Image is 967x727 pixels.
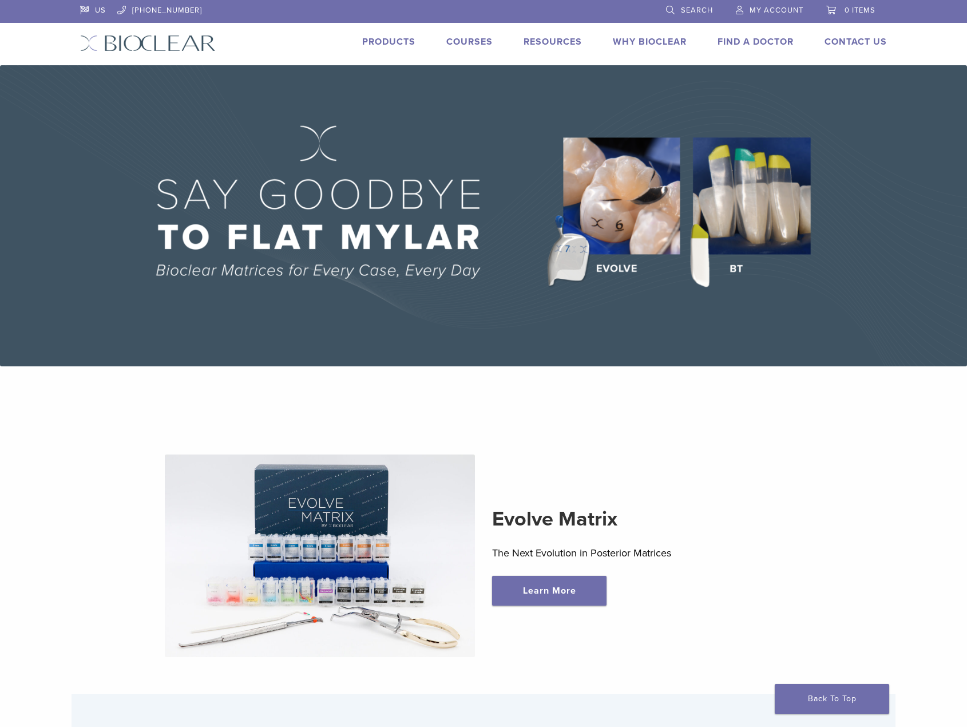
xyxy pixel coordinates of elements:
[775,684,889,714] a: Back To Top
[362,36,415,48] a: Products
[613,36,687,48] a: Why Bioclear
[845,6,875,15] span: 0 items
[825,36,887,48] a: Contact Us
[492,544,803,562] p: The Next Evolution in Posterior Matrices
[80,35,216,52] img: Bioclear
[492,576,607,606] a: Learn More
[681,6,713,15] span: Search
[492,505,803,533] h2: Evolve Matrix
[750,6,803,15] span: My Account
[446,36,493,48] a: Courses
[165,455,475,657] img: Evolve Matrix
[718,36,794,48] a: Find A Doctor
[524,36,582,48] a: Resources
